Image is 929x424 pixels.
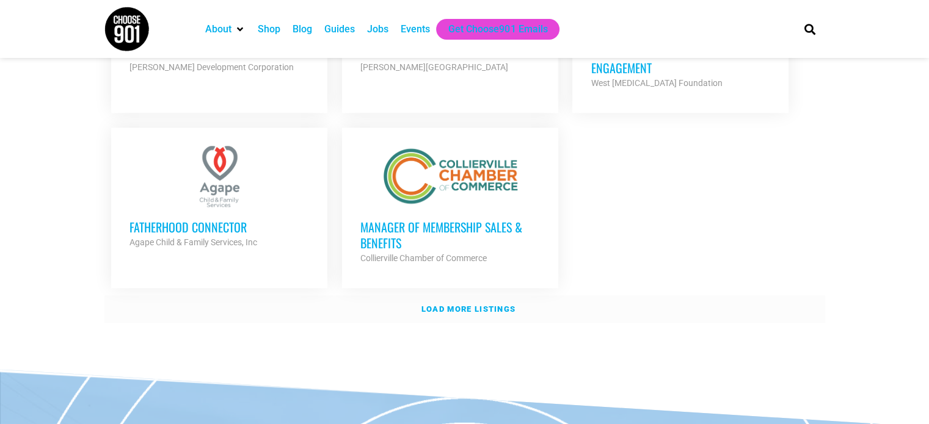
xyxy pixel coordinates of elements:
[129,219,309,235] h3: Fatherhood Connector
[360,62,508,72] strong: [PERSON_NAME][GEOGRAPHIC_DATA]
[129,237,257,247] strong: Agape Child & Family Services, Inc
[800,19,820,39] div: Search
[448,22,547,37] a: Get Choose901 Emails
[360,219,540,251] h3: Manager of Membership Sales & Benefits
[258,22,280,37] a: Shop
[104,295,825,323] a: Load more listings
[199,19,783,40] nav: Main nav
[129,62,294,72] strong: [PERSON_NAME] Development Corporation
[401,22,430,37] a: Events
[199,19,252,40] div: About
[324,22,355,37] a: Guides
[342,128,558,284] a: Manager of Membership Sales & Benefits Collierville Chamber of Commerce
[205,22,231,37] a: About
[367,22,388,37] a: Jobs
[293,22,312,37] a: Blog
[591,78,722,88] strong: West [MEDICAL_DATA] Foundation
[421,304,516,314] strong: Load more listings
[591,44,770,76] h3: Manager of Development and Engagement
[360,253,487,263] strong: Collierville Chamber of Commerce
[111,128,327,268] a: Fatherhood Connector Agape Child & Family Services, Inc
